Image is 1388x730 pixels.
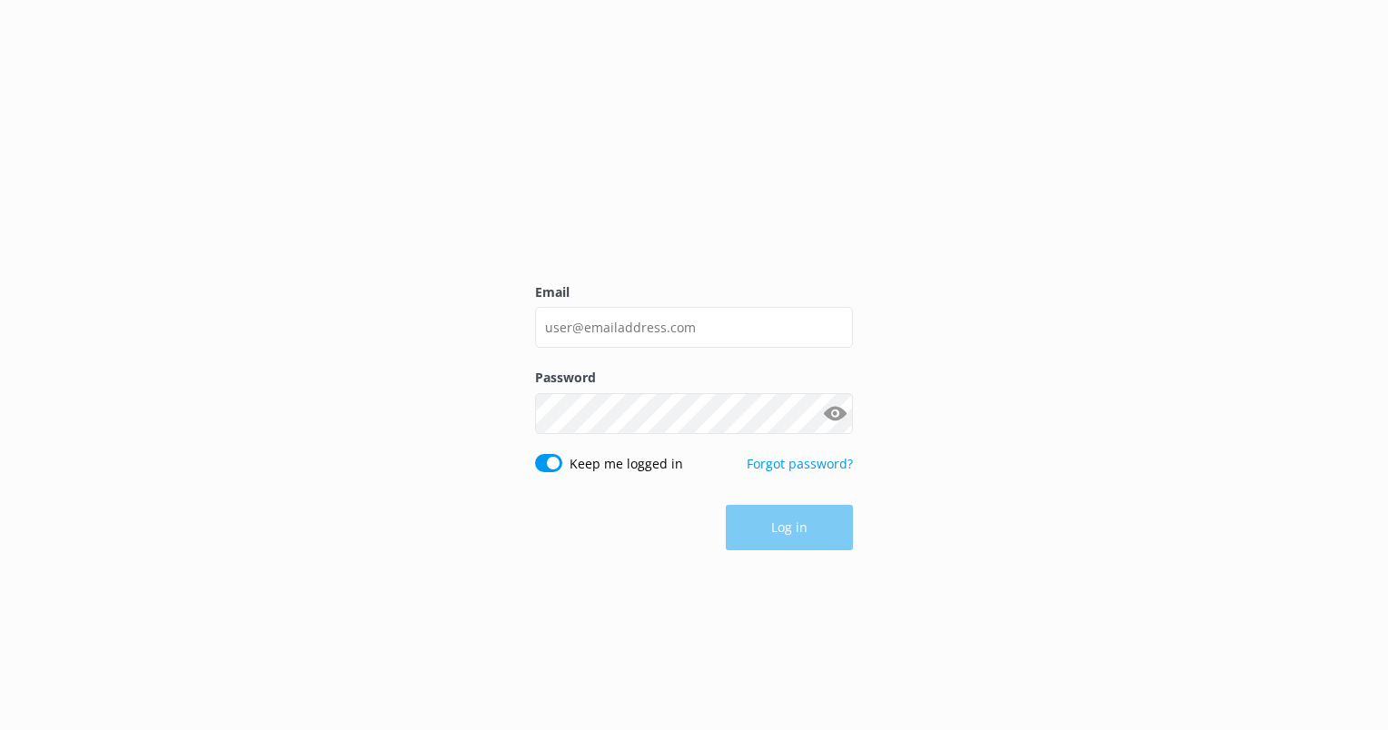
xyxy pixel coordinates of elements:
[535,282,853,302] label: Email
[535,368,853,388] label: Password
[747,455,853,472] a: Forgot password?
[817,395,853,431] button: Show password
[570,454,683,474] label: Keep me logged in
[535,307,853,348] input: user@emailaddress.com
